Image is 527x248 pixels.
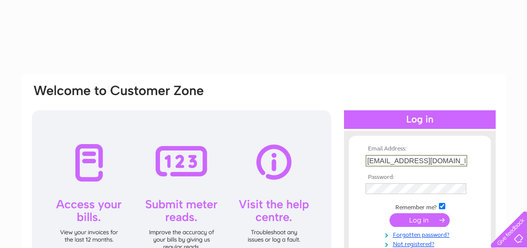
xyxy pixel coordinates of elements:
td: Remember me? [363,201,477,211]
th: Password: [363,174,477,181]
th: Email Address: [363,146,477,152]
input: Submit [390,213,450,227]
a: Forgotten password? [366,229,477,239]
a: Not registered? [366,239,477,248]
